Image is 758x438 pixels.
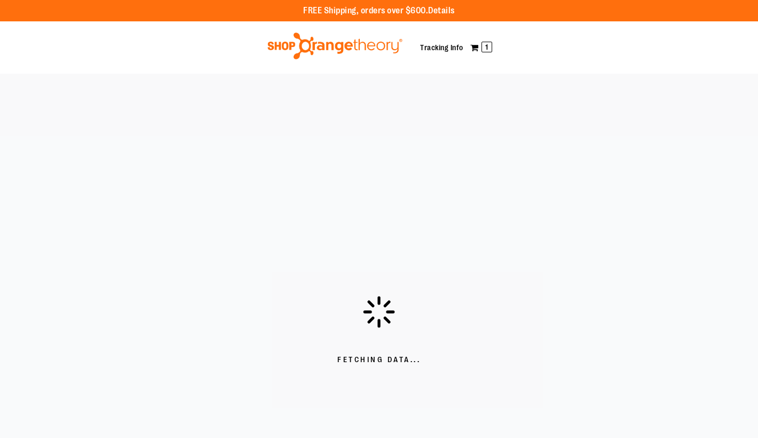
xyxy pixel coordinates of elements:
a: Details [428,6,455,15]
a: Tracking Info [420,43,463,52]
img: Shop Orangetheory [266,33,404,59]
span: Fetching Data... [337,355,421,365]
p: FREE Shipping, orders over $600. [303,5,455,17]
span: 1 [481,42,492,52]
